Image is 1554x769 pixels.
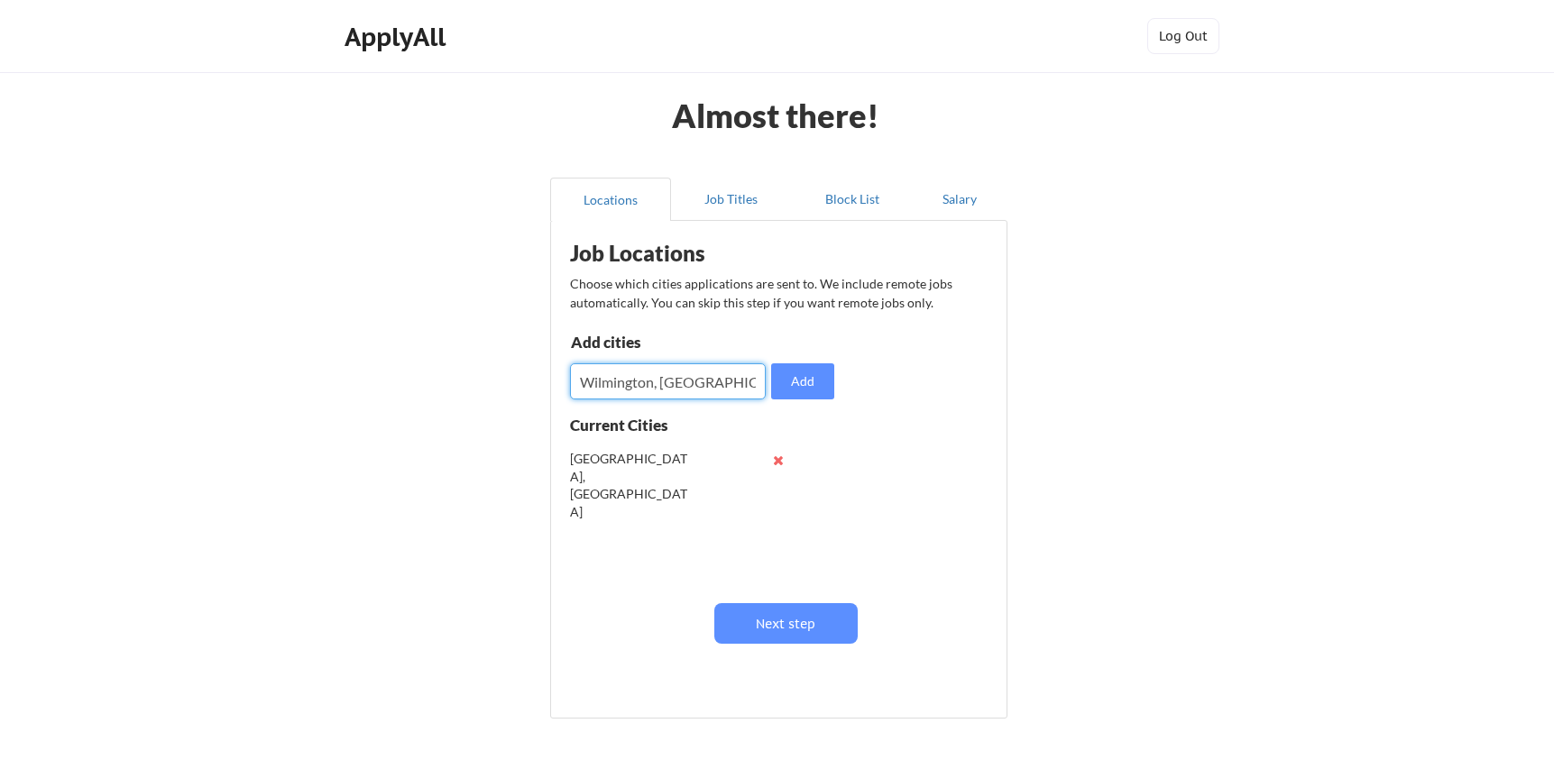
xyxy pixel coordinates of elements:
button: Salary [913,178,1007,221]
div: Almost there! [650,99,902,132]
button: Locations [550,178,671,221]
div: Choose which cities applications are sent to. We include remote jobs automatically. You can skip ... [570,274,985,312]
button: Log Out [1147,18,1219,54]
div: Job Locations [570,243,797,264]
button: Next step [714,603,858,644]
input: Type here... [570,363,766,399]
div: ApplyAll [345,22,451,52]
button: Job Titles [671,178,792,221]
div: Current Cities [570,417,707,433]
div: [GEOGRAPHIC_DATA], [GEOGRAPHIC_DATA] [570,450,688,520]
div: Add cities [571,334,758,350]
button: Add [771,363,834,399]
button: Block List [792,178,913,221]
